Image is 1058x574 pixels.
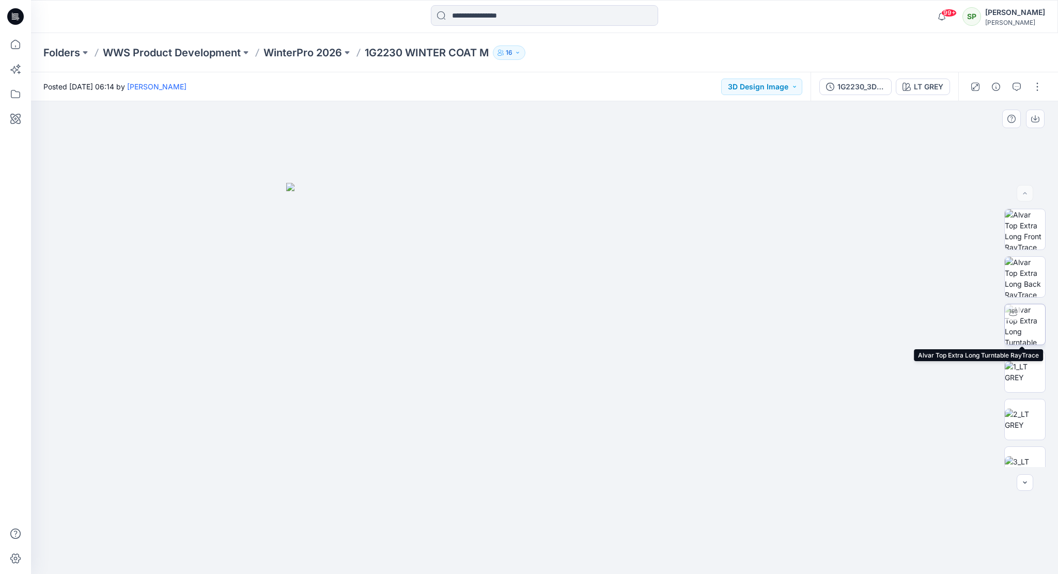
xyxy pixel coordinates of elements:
img: Alvar Top Extra Long Turntable RayTrace [1005,304,1045,345]
span: 99+ [941,9,957,17]
div: 1G2230_3D PD_proto1_Designer comments updated [837,81,885,92]
div: [PERSON_NAME] [985,6,1045,19]
button: 16 [493,45,525,60]
span: Posted [DATE] 06:14 by [43,81,186,92]
img: Alvar Top Extra Long Front RayTrace [1005,209,1045,250]
div: LT GREY [914,81,943,92]
p: 16 [506,47,512,58]
p: 1G2230 WINTER COAT M [365,45,489,60]
img: 3_LT GREY [1005,456,1045,478]
a: WWS Product Development [103,45,241,60]
a: WinterPro 2026 [263,45,342,60]
a: [PERSON_NAME] [127,82,186,91]
a: Folders [43,45,80,60]
button: LT GREY [896,79,950,95]
img: 2_LT GREY [1005,409,1045,430]
button: Details [988,79,1004,95]
div: SP [962,7,981,26]
img: Alvar Top Extra Long Back RayTrace [1005,257,1045,297]
button: 1G2230_3D PD_proto1_Designer comments updated [819,79,892,95]
img: 1_LT GREY [1005,361,1045,383]
div: [PERSON_NAME] [985,19,1045,26]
